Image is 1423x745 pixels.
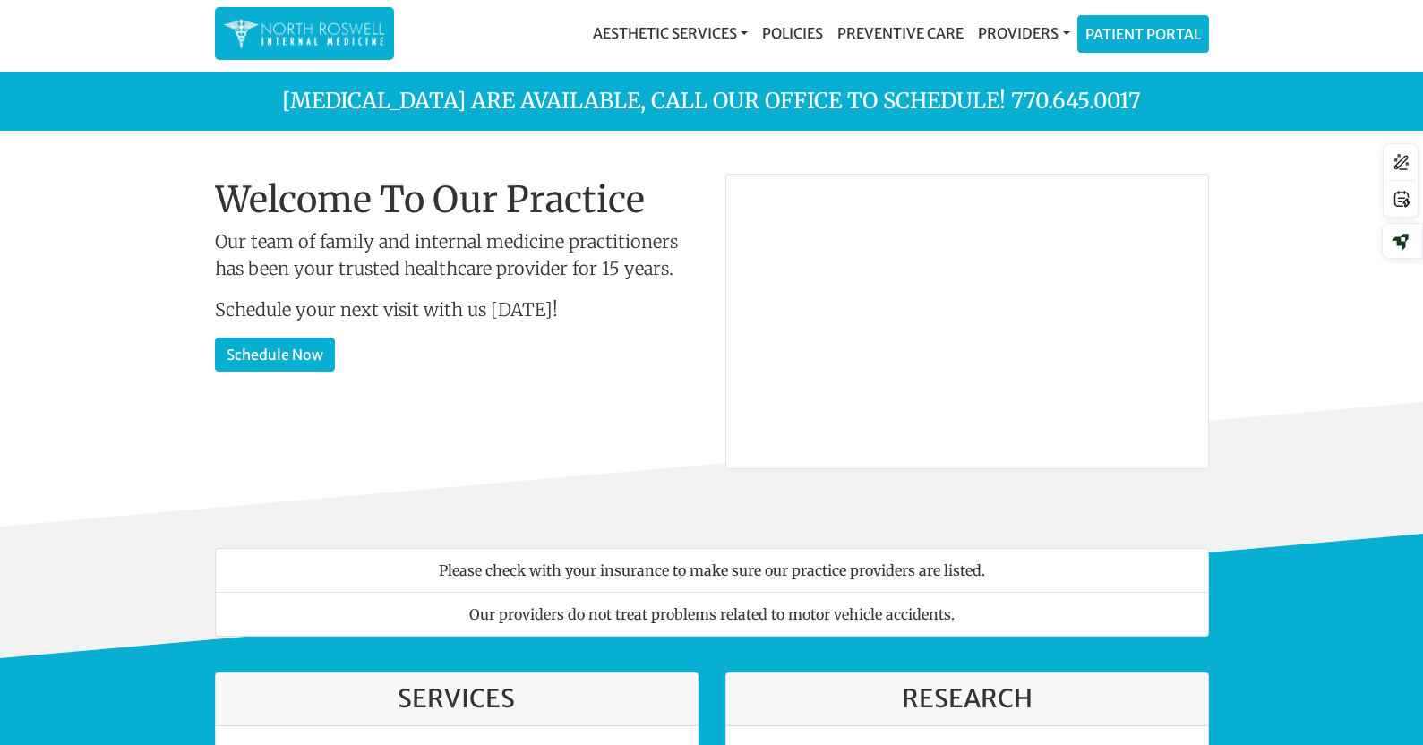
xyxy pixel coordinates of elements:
[215,178,699,221] h1: Welcome To Our Practice
[215,296,699,323] p: Schedule your next visit with us [DATE]!
[215,338,335,372] a: Schedule Now
[215,548,1209,593] li: Please check with your insurance to make sure our practice providers are listed.
[1078,16,1208,52] a: Patient Portal
[224,16,385,51] img: North Roswell Internal Medicine
[586,15,755,51] a: Aesthetic Services
[830,15,971,51] a: Preventive Care
[215,228,699,282] p: Our team of family and internal medicine practitioners has been your trusted healthcare provider ...
[201,85,1222,117] p: [MEDICAL_DATA] are available, call our office to schedule! 770.645.0017
[234,684,680,715] h3: Services
[744,684,1190,715] h3: Research
[215,592,1209,637] li: Our providers do not treat problems related to motor vehicle accidents.
[971,15,1076,51] a: Providers
[755,15,830,51] a: Policies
